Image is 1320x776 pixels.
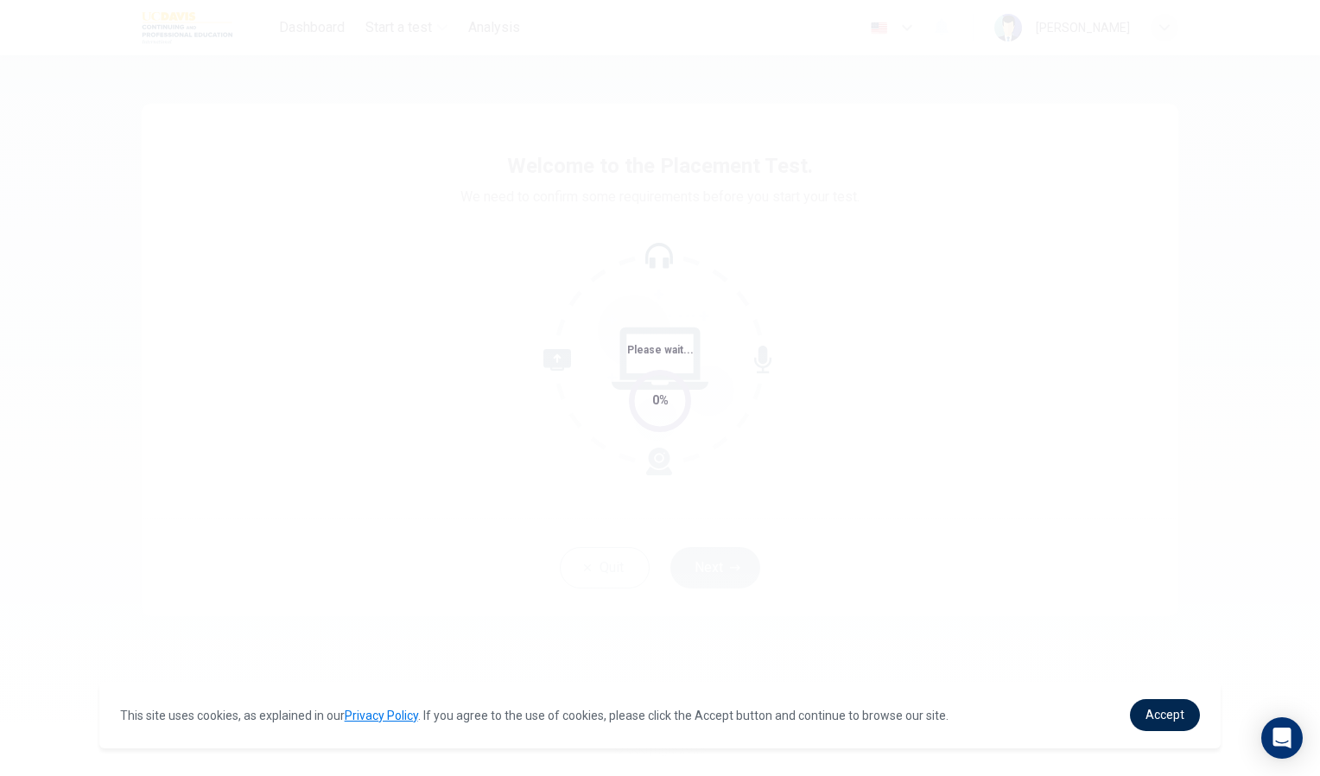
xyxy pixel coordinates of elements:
[1130,699,1200,731] a: dismiss cookie message
[1261,717,1303,759] div: Open Intercom Messenger
[627,344,694,356] span: Please wait...
[1145,708,1184,722] span: Accept
[652,391,669,410] div: 0%
[120,709,949,722] span: This site uses cookies, as explained in our . If you agree to the use of cookies, please click th...
[345,709,418,722] a: Privacy Policy
[99,682,1222,748] div: cookieconsent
